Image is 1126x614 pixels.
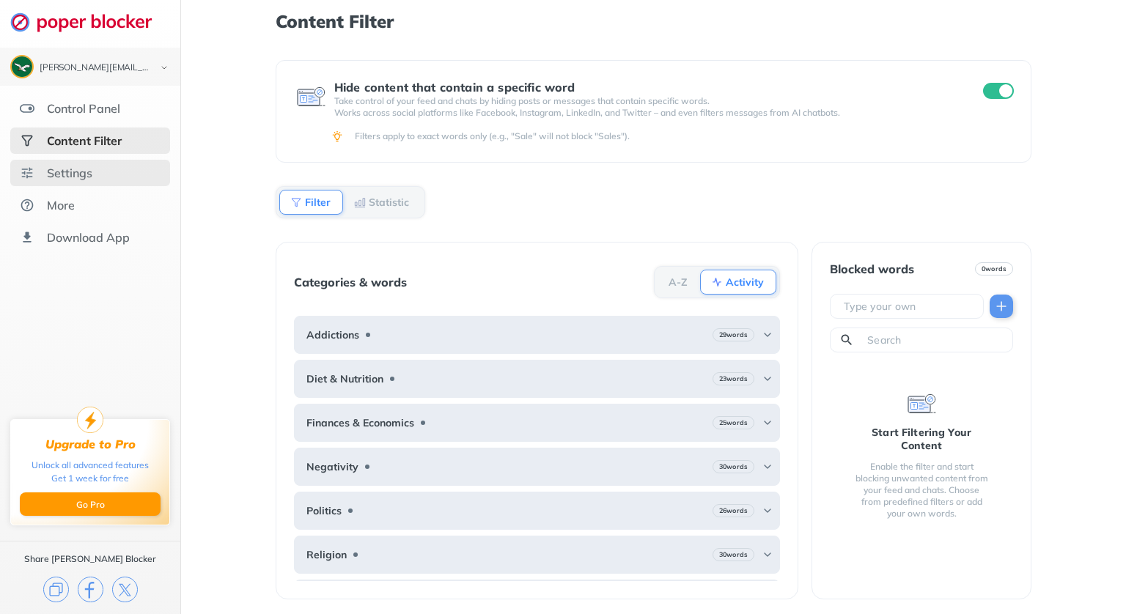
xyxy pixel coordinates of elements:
[51,472,129,485] div: Get 1 week for free
[32,459,149,472] div: Unlock all advanced features
[719,330,748,340] b: 29 words
[24,553,156,565] div: Share [PERSON_NAME] Blocker
[719,550,748,560] b: 30 words
[853,461,990,519] div: Enable the filter and start blocking unwanted content from your feed and chats. Choose from prede...
[306,505,342,517] b: Politics
[719,506,748,516] b: 26 words
[866,333,1007,347] input: Search
[45,437,136,451] div: Upgrade to Pro
[369,198,409,207] b: Statistic
[47,230,130,245] div: Download App
[40,63,148,73] div: philip.j.dedionisio@gmail.com
[305,198,331,207] b: Filter
[20,230,34,245] img: download-app.svg
[290,196,302,208] img: Filter
[306,417,414,429] b: Finances & Economics
[306,329,359,341] b: Addictions
[306,549,347,561] b: Religion
[355,130,1011,142] div: Filters apply to exact words only (e.g., "Sale" will not block "Sales").
[112,577,138,602] img: x.svg
[155,60,173,75] img: chevron-bottom-black.svg
[20,166,34,180] img: settings.svg
[306,373,383,385] b: Diet & Nutrition
[711,276,723,288] img: Activity
[842,299,977,314] input: Type your own
[669,278,688,286] b: A-Z
[334,107,957,119] p: Works across social platforms like Facebook, Instagram, LinkedIn, and Twitter – and even filters ...
[20,101,34,116] img: features.svg
[982,264,1007,274] b: 0 words
[43,577,69,602] img: copy.svg
[719,418,748,428] b: 25 words
[830,262,914,275] div: Blocked words
[276,12,1031,31] h1: Content Filter
[20,133,34,148] img: social-selected.svg
[20,198,34,212] img: about.svg
[47,133,122,148] div: Content Filter
[853,426,990,452] div: Start Filtering Your Content
[334,95,957,107] p: Take control of your feed and chats by hiding posts or messages that contain specific words.
[334,81,957,94] div: Hide content that contain a specific word
[726,278,764,286] b: Activity
[10,12,168,32] img: logo-webpage.svg
[47,198,75,212] div: More
[354,196,366,208] img: Statistic
[20,492,161,516] button: Go Pro
[719,462,748,472] b: 30 words
[306,461,358,473] b: Negativity
[78,577,103,602] img: facebook.svg
[12,56,32,77] img: ACg8ocIdsoB9fJyAT2witEw4ZSPWzyWpu-u0tGsxKlyR0MAg-XLR8g_b=s96-c
[47,101,120,116] div: Control Panel
[719,374,748,384] b: 23 words
[77,407,103,433] img: upgrade-to-pro.svg
[294,275,407,289] div: Categories & words
[47,166,92,180] div: Settings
